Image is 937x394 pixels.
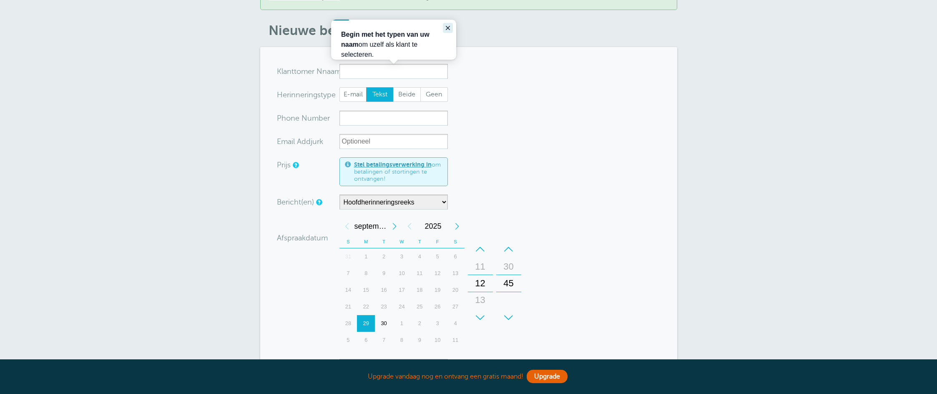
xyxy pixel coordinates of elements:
font: S [347,239,349,244]
div: Vrijdag 10 oktober [429,332,447,349]
font: 27 [452,303,458,310]
font: 12 [435,270,440,276]
div: Woensdag 10 september [393,265,411,282]
div: Maandag 15 september [357,282,375,298]
div: Volgend jaar [450,218,465,235]
font: 6 [454,253,457,260]
font: 8 [400,337,403,343]
div: Donderdag 25 september [411,298,429,315]
div: Zondag 28 september [339,315,357,332]
span: 2025 [417,218,450,235]
div: Woensdag 1 oktober [393,315,411,332]
font: 4 [418,253,421,260]
div: Zondag 21 september [339,298,357,315]
font: mber [312,114,330,122]
div: Dinsdag 30 september [375,315,393,332]
font: Geen [426,91,442,98]
font: 11 [475,261,485,272]
font: 30 [381,320,387,326]
div: Zaterdag 11 oktober [447,332,465,349]
div: Zondag 31 augustus [339,248,357,265]
font: Bericht(en) [277,198,314,206]
font: 2025 [425,222,441,230]
font: 25 [417,303,422,310]
font: 29 [363,320,369,326]
font: 8 [364,270,367,276]
div: Maandag 22 september [357,298,375,315]
font: 14 [345,287,351,293]
div: Dinsdag 16 september [375,282,393,298]
div: Woensdag 17 september [393,282,411,298]
div: Vrijdag 12 september [429,265,447,282]
label: Tekst [366,87,394,102]
a: Stel betalingsverwerking in [354,161,432,168]
div: Uren [468,241,493,326]
font: jurk [311,137,323,146]
font: Ema [277,137,291,146]
font: september [354,222,390,230]
font: 13 [452,270,458,276]
font: naam [322,67,341,76]
font: 20 [452,287,458,293]
div: Dinsdag 9 september [375,265,393,282]
div: Vrijdag 26 september [429,298,447,315]
label: E-mail [339,87,367,102]
font: Pho [277,114,291,122]
div: Vrijdag 5 september [429,248,447,265]
div: Vorig jaar [402,218,417,235]
div: Woensdag 24 september [393,298,411,315]
div: Maandag 1 september [357,248,375,265]
font: 31 [345,253,351,260]
font: W [399,239,404,244]
font: Prijs [277,161,291,169]
div: Maandag 8 september [357,265,375,282]
font: 12 [475,278,485,288]
font: il Add [291,137,311,146]
font: 23 [381,303,387,310]
div: Notulen [496,241,521,326]
font: 9 [382,270,385,276]
font: 2 [418,320,421,326]
label: Beide [393,87,421,102]
font: M [364,239,368,244]
div: Zondag 14 september [339,282,357,298]
font: 18 [417,287,422,293]
font: 7 [382,337,385,343]
font: 3 [400,253,403,260]
font: Beide [398,91,415,98]
a: Een optionele prijs voor de afspraak. Als u een prijs instelt, kunt u een betaallink in uw afspra... [293,162,298,168]
div: Vorige maand [339,218,354,235]
div: Zaterdag 20 september [447,282,465,298]
font: E-mail [344,91,363,98]
div: Woensdag 8 oktober [393,332,411,349]
iframe: gereedschapsinfo [331,20,456,60]
font: 5 [347,337,349,343]
div: Donderdag 2 oktober [411,315,429,332]
div: Maandag 6 oktober [357,332,375,349]
font: Upgrade vandaag nog en ontvang een gratis maand! [368,373,523,380]
div: Donderdag 11 september [411,265,429,282]
font: 45 [503,278,513,288]
font: S [454,239,457,244]
div: Zaterdag 4 oktober [447,315,465,332]
font: 6 [364,337,367,343]
div: Dinsdag 2 september [375,248,393,265]
input: Optioneel [339,134,448,149]
font: 30 [503,261,513,272]
font: 4 [454,320,457,326]
div: Zaterdag 13 september [447,265,465,282]
div: Woensdag 3 september [393,248,411,265]
font: Upgrade [534,373,560,380]
div: Zondag 5 oktober [339,332,357,349]
font: tomer N [294,67,322,76]
font: Herinneringstype [277,91,336,99]
div: Vrijdag 3 oktober [429,315,447,332]
div: Dinsdag 7 oktober [375,332,393,349]
div: Zondag 7 september [339,265,357,282]
div: Volgende maand [387,218,402,235]
font: 13 [475,295,485,305]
